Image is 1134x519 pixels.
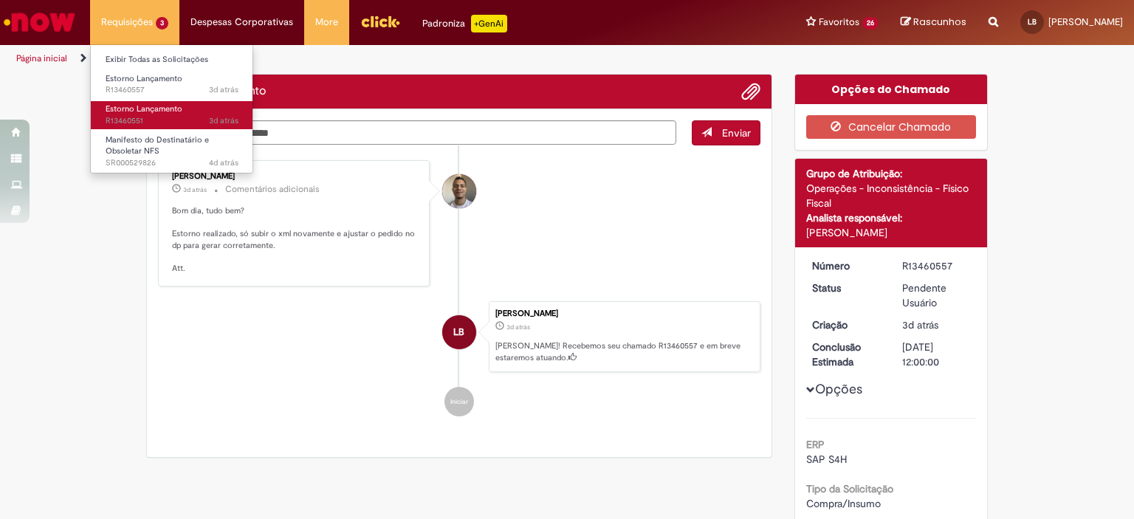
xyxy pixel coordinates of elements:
[795,75,988,104] div: Opções do Chamado
[506,323,530,331] time: 29/08/2025 07:26:45
[91,71,253,98] a: Aberto R13460557 : Estorno Lançamento
[453,315,464,350] span: LB
[819,15,859,30] span: Favoritos
[183,185,207,194] time: 29/08/2025 08:52:16
[806,438,825,451] b: ERP
[101,15,153,30] span: Requisições
[442,315,476,349] div: Lucas Aleixo Braga
[158,145,760,431] ul: Histórico de tíquete
[1028,17,1037,27] span: LB
[315,15,338,30] span: More
[106,115,238,127] span: R13460551
[422,15,507,32] div: Padroniza
[801,258,892,273] dt: Número
[902,258,971,273] div: R13460557
[806,166,977,181] div: Grupo de Atribuição:
[90,44,253,173] ul: Requisições
[801,340,892,369] dt: Conclusão Estimada
[1048,16,1123,28] span: [PERSON_NAME]
[913,15,966,29] span: Rascunhos
[91,101,253,128] a: Aberto R13460551 : Estorno Lançamento
[806,115,977,139] button: Cancelar Chamado
[106,84,238,96] span: R13460557
[209,157,238,168] time: 28/08/2025 12:00:02
[506,323,530,331] span: 3d atrás
[209,157,238,168] span: 4d atrás
[692,120,760,145] button: Enviar
[156,17,168,30] span: 3
[902,281,971,310] div: Pendente Usuário
[183,185,207,194] span: 3d atrás
[801,281,892,295] dt: Status
[106,103,182,114] span: Estorno Lançamento
[722,126,751,140] span: Enviar
[106,134,209,157] span: Manifesto do Destinatário e Obsoletar NFS
[172,172,418,181] div: [PERSON_NAME]
[442,174,476,208] div: Joziano De Jesus Oliveira
[902,318,938,331] span: 3d atrás
[806,181,977,210] div: Operações - Inconsistência - Físico Fiscal
[209,84,238,95] time: 29/08/2025 07:26:46
[360,10,400,32] img: click_logo_yellow_360x200.png
[806,497,881,510] span: Compra/Insumo
[106,73,182,84] span: Estorno Lançamento
[91,52,253,68] a: Exibir Todas as Solicitações
[495,309,752,318] div: [PERSON_NAME]
[190,15,293,30] span: Despesas Corporativas
[801,317,892,332] dt: Criação
[1,7,78,37] img: ServiceNow
[471,15,507,32] p: +GenAi
[209,115,238,126] span: 3d atrás
[806,225,977,240] div: [PERSON_NAME]
[91,132,253,164] a: Aberto SR000529826 : Manifesto do Destinatário e Obsoletar NFS
[902,318,938,331] time: 29/08/2025 07:26:45
[495,340,752,363] p: [PERSON_NAME]! Recebemos seu chamado R13460557 e em breve estaremos atuando.
[806,482,893,495] b: Tipo da Solicitação
[106,157,238,169] span: SR000529826
[158,120,676,145] textarea: Digite sua mensagem aqui...
[16,52,67,64] a: Página inicial
[902,340,971,369] div: [DATE] 12:00:00
[209,115,238,126] time: 29/08/2025 07:23:44
[902,317,971,332] div: 29/08/2025 07:26:45
[172,205,418,275] p: Bom dia, tudo bem? Estorno realizado, só subir o xml novamente e ajustar o pedido no dp para gera...
[225,183,320,196] small: Comentários adicionais
[806,453,847,466] span: SAP S4H
[741,82,760,101] button: Adicionar anexos
[158,301,760,372] li: Lucas Aleixo Braga
[862,17,879,30] span: 26
[11,45,745,72] ul: Trilhas de página
[901,16,966,30] a: Rascunhos
[209,84,238,95] span: 3d atrás
[806,210,977,225] div: Analista responsável:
